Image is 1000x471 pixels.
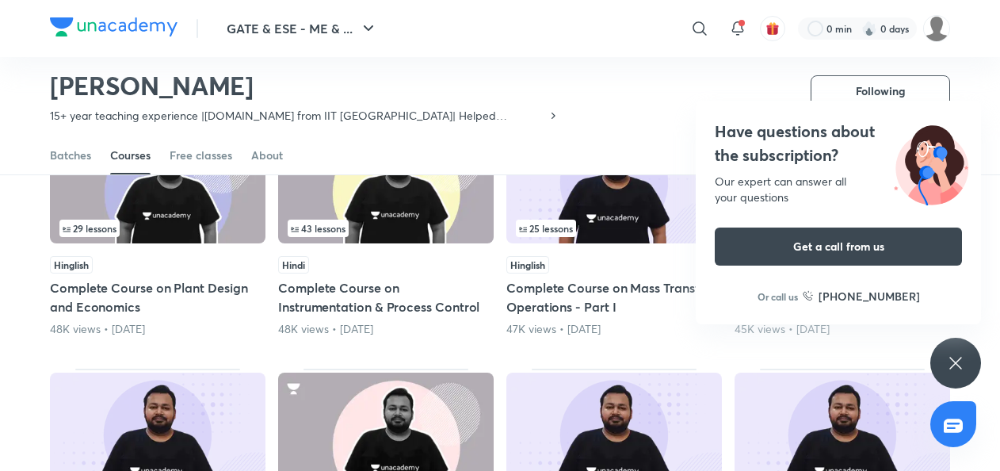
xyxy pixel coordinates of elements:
h6: [PHONE_NUMBER] [819,288,920,304]
div: Complete Course on Plant Design and Economics [50,116,265,336]
a: Company Logo [50,17,177,40]
h5: Complete Course on Plant Design and Economics [50,278,265,316]
p: Or call us [758,289,798,304]
div: infosection [288,220,484,237]
h4: Have questions about the subscription? [715,120,962,167]
span: Hindi [278,256,309,274]
img: Aditi [923,15,950,42]
div: Free classes [170,147,232,163]
h5: Complete Course on Mass Transfer Operations - Part I [506,278,722,316]
span: Following [856,83,905,99]
img: Thumbnail [506,120,722,243]
button: avatar [760,16,785,41]
div: 45K views • 2 years ago [735,321,950,337]
div: infocontainer [59,220,256,237]
div: infocontainer [288,220,484,237]
div: Complete Course on Instrumentation & Process Control [278,116,494,336]
img: Thumbnail [278,120,494,243]
p: 15+ year teaching experience |[DOMAIN_NAME] from IIT [GEOGRAPHIC_DATA]| Helped thousands of stude... [50,108,547,124]
img: Thumbnail [50,120,265,243]
div: left [288,220,484,237]
span: 29 lessons [63,224,116,233]
div: left [59,220,256,237]
h2: [PERSON_NAME] [50,70,559,101]
span: 25 lessons [519,224,573,233]
div: About [251,147,283,163]
img: avatar [765,21,780,36]
div: Courses [110,147,151,163]
div: infosection [59,220,256,237]
a: Batches [50,136,91,174]
div: infosection [516,220,712,237]
div: infocontainer [516,220,712,237]
button: Following [811,75,950,107]
img: Company Logo [50,17,177,36]
div: 47K views • 2 years ago [506,321,722,337]
a: Courses [110,136,151,174]
div: 48K views • 4 years ago [278,321,494,337]
span: 43 lessons [291,224,345,233]
span: Hinglish [50,256,93,274]
a: Free classes [170,136,232,174]
div: Our expert can answer all your questions [715,174,962,205]
div: 48K views • 3 years ago [50,321,265,337]
img: streak [861,21,877,36]
span: Hinglish [506,256,549,274]
div: Complete Course on Mass Transfer Operations - Part I [506,116,722,336]
a: [PHONE_NUMBER] [803,288,920,304]
a: About [251,136,283,174]
h5: Complete Course on Instrumentation & Process Control [278,278,494,316]
img: ttu_illustration_new.svg [881,120,981,205]
div: left [516,220,712,237]
button: GATE & ESE - ME & ... [217,13,387,44]
button: Get a call from us [715,228,962,266]
div: Batches [50,147,91,163]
